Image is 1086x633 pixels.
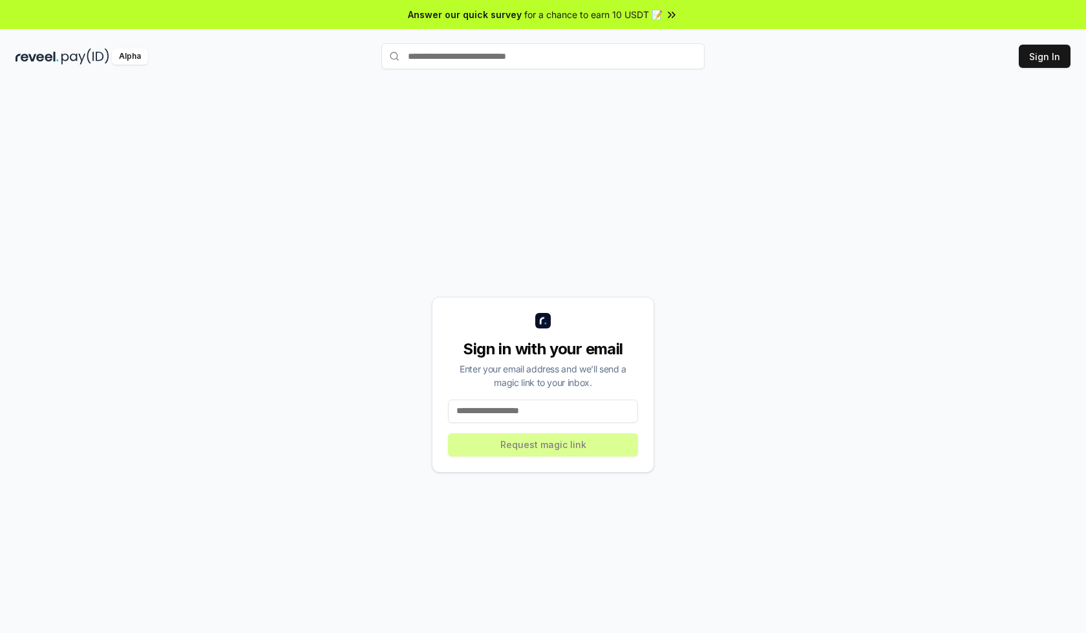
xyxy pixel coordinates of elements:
[112,48,148,65] div: Alpha
[524,8,663,21] span: for a chance to earn 10 USDT 📝
[1019,45,1070,68] button: Sign In
[448,339,638,359] div: Sign in with your email
[448,362,638,389] div: Enter your email address and we’ll send a magic link to your inbox.
[61,48,109,65] img: pay_id
[535,313,551,328] img: logo_small
[16,48,59,65] img: reveel_dark
[408,8,522,21] span: Answer our quick survey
